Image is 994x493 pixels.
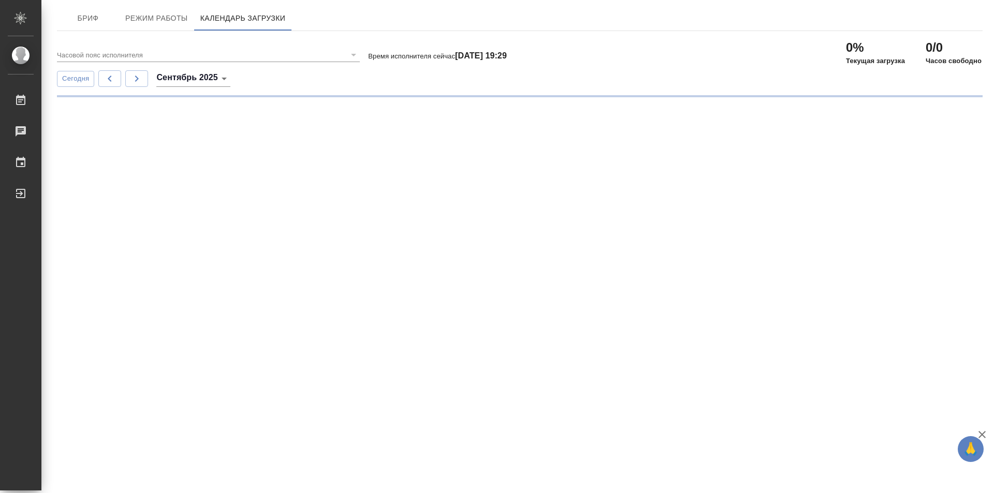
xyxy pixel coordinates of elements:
[962,438,980,460] span: 🙏
[846,39,905,56] h2: 0%
[958,436,984,462] button: 🙏
[455,51,507,60] h4: [DATE] 19:29
[368,52,507,60] p: Время исполнителя сейчас
[156,70,230,87] div: Сентябрь 2025
[926,56,982,66] p: Часов свободно
[62,73,89,85] span: Сегодня
[63,12,113,25] span: Бриф
[926,39,982,56] h2: 0/0
[200,12,286,25] span: Календарь загрузки
[125,12,188,25] span: Режим работы
[846,56,905,66] p: Текущая загрузка
[57,71,94,87] button: Сегодня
